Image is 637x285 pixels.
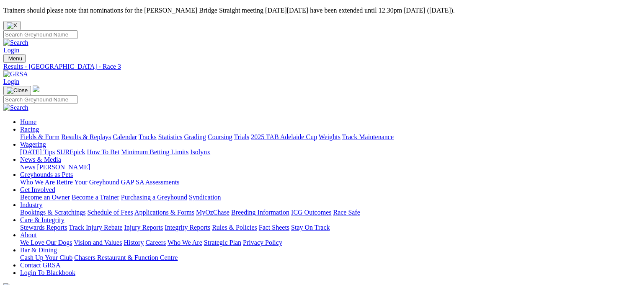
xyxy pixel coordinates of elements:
a: Login To Blackbook [20,269,75,276]
a: Bar & Dining [20,246,57,254]
a: Strategic Plan [204,239,241,246]
img: logo-grsa-white.png [33,85,39,92]
a: Results - [GEOGRAPHIC_DATA] - Race 3 [3,63,634,70]
a: Fields & Form [20,133,59,140]
a: Who We Are [20,179,55,186]
a: Become an Owner [20,194,70,201]
a: About [20,231,37,238]
a: 2025 TAB Adelaide Cup [251,133,317,140]
a: Track Maintenance [342,133,394,140]
a: Stewards Reports [20,224,67,231]
button: Toggle navigation [3,54,26,63]
a: Who We Are [168,239,202,246]
a: Get Involved [20,186,55,193]
a: [DATE] Tips [20,148,55,155]
a: Wagering [20,141,46,148]
a: Chasers Restaurant & Function Centre [74,254,178,261]
input: Search [3,95,77,104]
a: Tracks [139,133,157,140]
img: Search [3,39,28,47]
a: Track Injury Rebate [69,224,122,231]
a: We Love Our Dogs [20,239,72,246]
img: Search [3,104,28,111]
a: Vision and Values [74,239,122,246]
a: History [124,239,144,246]
a: Syndication [189,194,221,201]
div: Industry [20,209,634,216]
a: GAP SA Assessments [121,179,180,186]
div: Care & Integrity [20,224,634,231]
a: ICG Outcomes [291,209,331,216]
a: Minimum Betting Limits [121,148,188,155]
button: Toggle navigation [3,86,31,95]
a: Rules & Policies [212,224,257,231]
a: Results & Replays [61,133,111,140]
a: Integrity Reports [165,224,210,231]
a: Stay On Track [291,224,330,231]
a: Become a Trainer [72,194,119,201]
a: [PERSON_NAME] [37,163,90,171]
div: About [20,239,634,246]
input: Search [3,30,77,39]
p: Trainers should please note that nominations for the [PERSON_NAME] Bridge Straight meeting [DATE]... [3,7,634,14]
img: X [7,22,17,29]
div: Greyhounds as Pets [20,179,634,186]
img: Close [7,87,28,94]
a: Login [3,78,19,85]
a: Purchasing a Greyhound [121,194,187,201]
a: Careers [145,239,166,246]
img: GRSA [3,70,28,78]
a: Cash Up Your Club [20,254,72,261]
div: Bar & Dining [20,254,634,262]
a: Bookings & Scratchings [20,209,85,216]
a: Privacy Policy [243,239,282,246]
a: News & Media [20,156,61,163]
a: Isolynx [190,148,210,155]
a: Contact GRSA [20,262,60,269]
a: Home [20,118,36,125]
button: Close [3,21,21,30]
a: Trials [234,133,249,140]
a: Racing [20,126,39,133]
a: Schedule of Fees [87,209,133,216]
a: SUREpick [57,148,85,155]
div: News & Media [20,163,634,171]
a: Weights [319,133,340,140]
a: Breeding Information [231,209,289,216]
a: Grading [184,133,206,140]
a: Applications & Forms [134,209,194,216]
a: Greyhounds as Pets [20,171,73,178]
a: Injury Reports [124,224,163,231]
div: Wagering [20,148,634,156]
a: How To Bet [87,148,120,155]
a: Coursing [208,133,232,140]
a: Care & Integrity [20,216,64,223]
a: Statistics [158,133,183,140]
span: Menu [8,55,22,62]
a: Calendar [113,133,137,140]
a: Race Safe [333,209,360,216]
div: Racing [20,133,634,141]
a: News [20,163,35,171]
a: Login [3,47,19,54]
a: Industry [20,201,42,208]
div: Get Involved [20,194,634,201]
a: MyOzChase [196,209,230,216]
a: Retire Your Greyhound [57,179,119,186]
a: Fact Sheets [259,224,289,231]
